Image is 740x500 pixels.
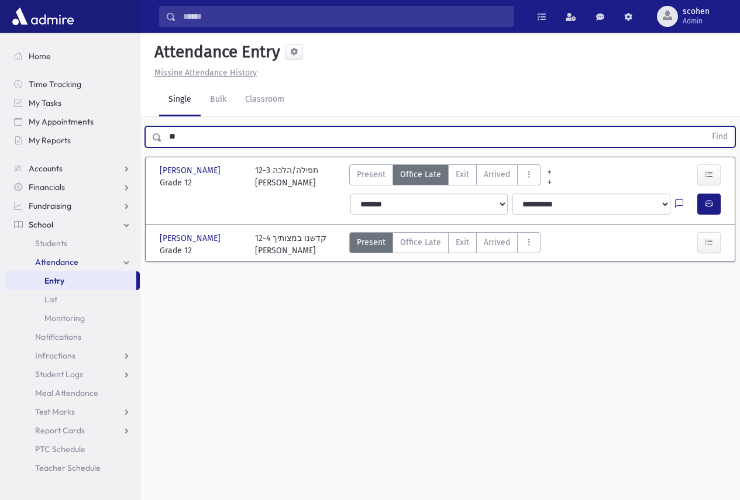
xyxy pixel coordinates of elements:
a: Fundraising [5,196,140,215]
span: Arrived [484,168,510,181]
a: Home [5,47,140,65]
a: Attendance [5,253,140,271]
span: scohen [683,7,710,16]
span: Monitoring [44,313,85,323]
span: Office Late [400,236,441,249]
span: Present [357,236,386,249]
div: 12-4 קדשנו במצותיך [PERSON_NAME] [255,232,326,257]
span: PTC Schedule [35,444,85,454]
a: Meal Attendance [5,384,140,402]
span: Exit [456,168,469,181]
a: Financials [5,178,140,196]
u: Missing Attendance History [154,68,257,78]
div: 12-3 תפילה/הלכה [PERSON_NAME] [255,164,318,189]
a: Students [5,234,140,253]
span: Exit [456,236,469,249]
img: AdmirePro [9,5,77,28]
span: Teacher Schedule [35,463,101,473]
span: Attendance [35,257,78,267]
span: Test Marks [35,406,75,417]
span: Admin [683,16,710,26]
a: My Appointments [5,112,140,131]
a: Report Cards [5,421,140,440]
h5: Attendance Entry [150,42,280,62]
span: Time Tracking [29,79,81,89]
a: Single [159,84,201,116]
span: Grade 12 [160,244,243,257]
span: Students [35,238,67,249]
span: [PERSON_NAME] [160,232,223,244]
a: Accounts [5,159,140,178]
a: Teacher Schedule [5,458,140,477]
a: Monitoring [5,309,140,327]
a: Student Logs [5,365,140,384]
a: Missing Attendance History [150,68,257,78]
span: [PERSON_NAME] [160,164,223,177]
span: Financials [29,182,65,192]
span: Grade 12 [160,177,243,189]
a: Time Tracking [5,75,140,94]
span: Office Late [400,168,441,181]
span: School [29,219,53,230]
div: AttTypes [349,232,541,257]
span: Entry [44,275,64,286]
a: List [5,290,140,309]
button: Find [705,127,735,147]
span: Notifications [35,332,81,342]
span: My Tasks [29,98,61,108]
span: List [44,294,57,305]
div: AttTypes [349,164,541,189]
span: Present [357,168,386,181]
span: Infractions [35,350,75,361]
a: Entry [5,271,136,290]
span: Fundraising [29,201,71,211]
a: My Reports [5,131,140,150]
span: My Reports [29,135,71,146]
span: Arrived [484,236,510,249]
a: Bulk [201,84,236,116]
span: Student Logs [35,369,83,380]
span: Home [29,51,51,61]
span: My Appointments [29,116,94,127]
input: Search [176,6,513,27]
a: Infractions [5,346,140,365]
span: Report Cards [35,425,85,436]
a: Test Marks [5,402,140,421]
a: My Tasks [5,94,140,112]
a: School [5,215,140,234]
span: Meal Attendance [35,388,98,398]
a: Notifications [5,327,140,346]
span: Accounts [29,163,63,174]
a: PTC Schedule [5,440,140,458]
a: Classroom [236,84,294,116]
